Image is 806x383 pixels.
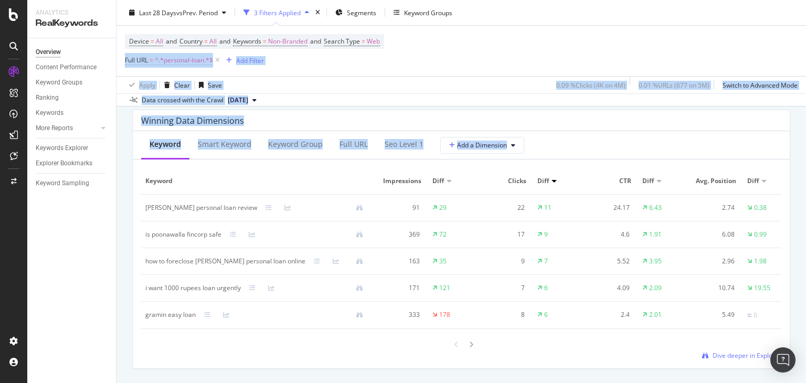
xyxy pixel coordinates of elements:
[36,143,88,154] div: Keywords Explorer
[485,283,525,293] div: 7
[331,4,380,21] button: Segments
[268,139,323,150] div: Keyword Group
[485,203,525,212] div: 22
[36,178,89,189] div: Keyword Sampling
[239,4,313,21] button: 3 Filters Applied
[340,139,368,150] div: Full URL
[36,17,108,29] div: RealKeywords
[695,283,735,293] div: 10.74
[389,4,457,21] button: Keyword Groups
[125,4,230,21] button: Last 28 DaysvsPrev. Period
[695,257,735,266] div: 2.96
[380,203,420,212] div: 91
[439,310,450,320] div: 178
[150,56,153,65] span: =
[150,139,181,150] div: Keyword
[362,37,365,46] span: =
[254,8,301,17] div: 3 Filters Applied
[747,176,759,186] span: Diff
[145,310,196,320] div: gramin easy loan
[695,310,735,320] div: 5.49
[204,37,208,46] span: =
[310,37,321,46] span: and
[179,37,203,46] span: Country
[268,34,307,49] span: Non-Branded
[702,351,781,360] a: Dive deeper in Explorer
[590,257,630,266] div: 5.52
[754,230,767,239] div: 0.99
[380,230,420,239] div: 369
[36,77,109,88] a: Keyword Groups
[649,230,662,239] div: 1.91
[754,203,767,212] div: 0.38
[36,47,109,58] a: Overview
[754,283,770,293] div: 19.55
[208,80,222,89] div: Save
[236,56,264,65] div: Add Filter
[347,8,376,17] span: Segments
[380,310,420,320] div: 333
[36,123,73,134] div: More Reports
[142,95,224,105] div: Data crossed with the Crawl
[145,257,305,266] div: how to foreclose aditya birla personal loan online
[754,311,757,320] div: 0
[36,92,109,103] a: Ranking
[36,92,59,103] div: Ranking
[544,310,548,320] div: 6
[380,283,420,293] div: 171
[590,310,630,320] div: 2.4
[156,34,163,49] span: All
[380,176,421,186] span: Impressions
[176,8,218,17] span: vs Prev. Period
[385,139,423,150] div: seo Level 1
[642,176,654,186] span: Diff
[36,108,63,119] div: Keywords
[770,347,796,373] div: Open Intercom Messenger
[747,314,751,317] img: Equal
[404,8,452,17] div: Keyword Groups
[228,95,248,105] span: 2025 Sep. 1st
[537,176,549,186] span: Diff
[36,143,109,154] a: Keywords Explorer
[139,8,176,17] span: Last 28 Days
[222,54,264,67] button: Add Filter
[695,176,736,186] span: Avg. Position
[209,34,217,49] span: All
[36,123,98,134] a: More Reports
[174,80,190,89] div: Clear
[36,8,108,17] div: Analytics
[713,351,781,360] span: Dive deeper in Explorer
[544,230,548,239] div: 9
[166,37,177,46] span: and
[439,257,447,266] div: 35
[367,34,380,49] span: Web
[432,176,444,186] span: Diff
[233,37,261,46] span: Keywords
[380,257,420,266] div: 163
[36,178,109,189] a: Keyword Sampling
[36,47,61,58] div: Overview
[36,158,109,169] a: Explorer Bookmarks
[155,53,213,68] span: ^.*personal-loan.*$
[224,94,261,107] button: [DATE]
[198,139,251,150] div: Smart Keyword
[639,80,709,89] div: 0.01 % URLs ( 677 on 5M )
[151,37,154,46] span: =
[141,115,244,126] div: Winning Data Dimensions
[439,203,447,212] div: 29
[590,230,630,239] div: 4.6
[485,230,525,239] div: 17
[263,37,267,46] span: =
[649,257,662,266] div: 3.95
[485,310,525,320] div: 8
[145,283,241,293] div: i want 1000 rupees loan urgently
[485,257,525,266] div: 9
[324,37,360,46] span: Search Type
[718,77,798,93] button: Switch to Advanced Mode
[590,203,630,212] div: 24.17
[590,283,630,293] div: 4.09
[36,77,82,88] div: Keyword Groups
[485,176,526,186] span: Clicks
[125,77,155,93] button: Apply
[723,80,798,89] div: Switch to Advanced Mode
